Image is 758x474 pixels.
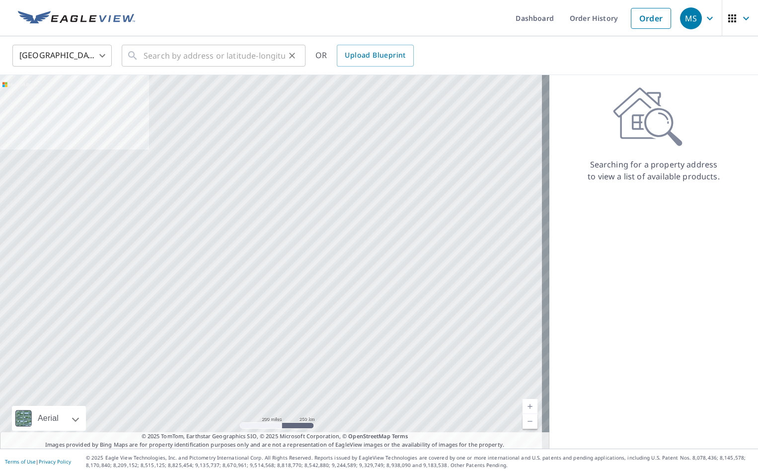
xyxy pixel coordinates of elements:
span: Upload Blueprint [345,49,405,62]
a: Upload Blueprint [337,45,413,67]
div: OR [315,45,414,67]
a: OpenStreetMap [348,432,390,440]
input: Search by address or latitude-longitude [144,42,285,70]
div: Aerial [35,406,62,431]
a: Order [631,8,671,29]
div: [GEOGRAPHIC_DATA] [12,42,112,70]
div: MS [680,7,702,29]
a: Current Level 5, Zoom In [523,399,537,414]
p: | [5,459,71,465]
a: Privacy Policy [39,458,71,465]
a: Terms [392,432,408,440]
span: © 2025 TomTom, Earthstar Geographics SIO, © 2025 Microsoft Corporation, © [142,432,408,441]
p: Searching for a property address to view a list of available products. [587,158,720,182]
img: EV Logo [18,11,135,26]
a: Terms of Use [5,458,36,465]
p: © 2025 Eagle View Technologies, Inc. and Pictometry International Corp. All Rights Reserved. Repo... [86,454,753,469]
a: Current Level 5, Zoom Out [523,414,537,429]
button: Clear [285,49,299,63]
div: Aerial [12,406,86,431]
